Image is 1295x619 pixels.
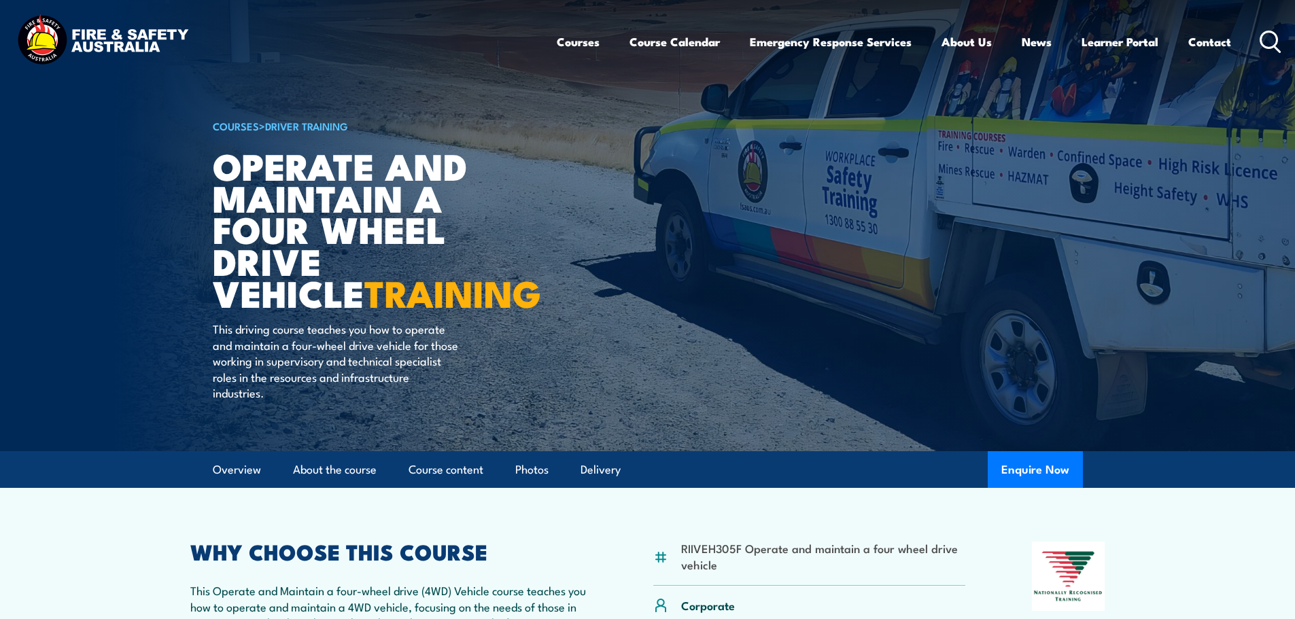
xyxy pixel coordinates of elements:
[1188,24,1231,60] a: Contact
[213,452,261,488] a: Overview
[942,24,992,60] a: About Us
[213,149,549,308] h1: Operate and Maintain a Four Wheel Drive Vehicle
[364,264,541,320] strong: TRAINING
[515,452,549,488] a: Photos
[1032,542,1105,611] img: Nationally Recognised Training logo.
[213,118,259,133] a: COURSES
[988,451,1083,488] button: Enquire Now
[581,452,621,488] a: Delivery
[629,24,720,60] a: Course Calendar
[409,452,483,488] a: Course content
[213,321,461,400] p: This driving course teaches you how to operate and maintain a four-wheel drive vehicle for those ...
[293,452,377,488] a: About the course
[190,542,587,561] h2: WHY CHOOSE THIS COURSE
[681,540,966,572] li: RIIVEH305F Operate and maintain a four wheel drive vehicle
[681,597,735,613] p: Corporate
[750,24,912,60] a: Emergency Response Services
[213,118,549,134] h6: >
[265,118,348,133] a: Driver Training
[557,24,600,60] a: Courses
[1022,24,1052,60] a: News
[1082,24,1158,60] a: Learner Portal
